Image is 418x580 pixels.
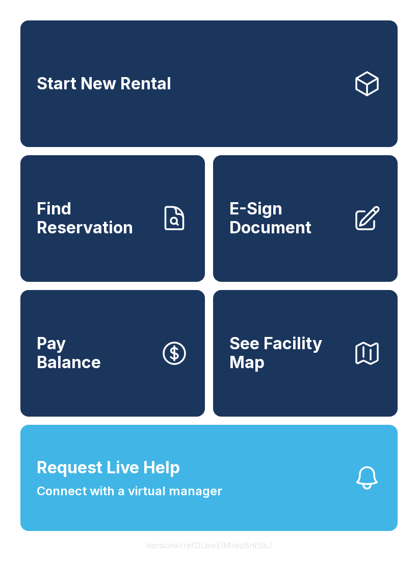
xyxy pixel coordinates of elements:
span: Start New Rental [37,75,171,93]
button: PayBalance [20,290,205,417]
a: Start New Rental [20,20,398,147]
button: VersionkrrefDLawElMlwz8nfSsJ [138,531,280,560]
span: Connect with a virtual manager [37,482,222,500]
button: See Facility Map [213,290,398,417]
span: Request Live Help [37,455,180,480]
span: Find Reservation [37,200,152,237]
span: See Facility Map [229,334,345,372]
span: Pay Balance [37,334,101,372]
span: E-Sign Document [229,200,345,237]
a: E-Sign Document [213,155,398,282]
button: Request Live HelpConnect with a virtual manager [20,425,398,531]
a: Find Reservation [20,155,205,282]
